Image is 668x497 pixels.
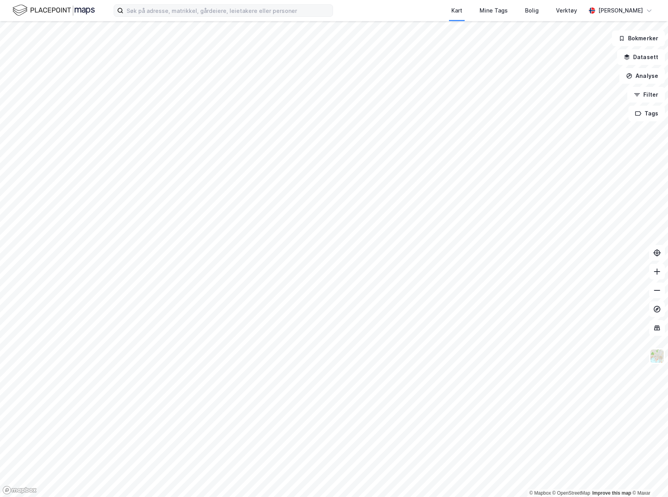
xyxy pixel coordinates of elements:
[451,6,462,15] div: Kart
[627,87,665,103] button: Filter
[592,490,631,496] a: Improve this map
[612,31,665,46] button: Bokmerker
[556,6,577,15] div: Verktøy
[529,490,551,496] a: Mapbox
[123,5,333,16] input: Søk på adresse, matrikkel, gårdeiere, leietakere eller personer
[13,4,95,17] img: logo.f888ab2527a4732fd821a326f86c7f29.svg
[598,6,643,15] div: [PERSON_NAME]
[617,49,665,65] button: Datasett
[629,459,668,497] iframe: Chat Widget
[552,490,590,496] a: OpenStreetMap
[525,6,539,15] div: Bolig
[480,6,508,15] div: Mine Tags
[629,459,668,497] div: Kontrollprogram for chat
[2,486,37,495] a: Mapbox homepage
[650,349,664,364] img: Z
[628,106,665,121] button: Tags
[619,68,665,84] button: Analyse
